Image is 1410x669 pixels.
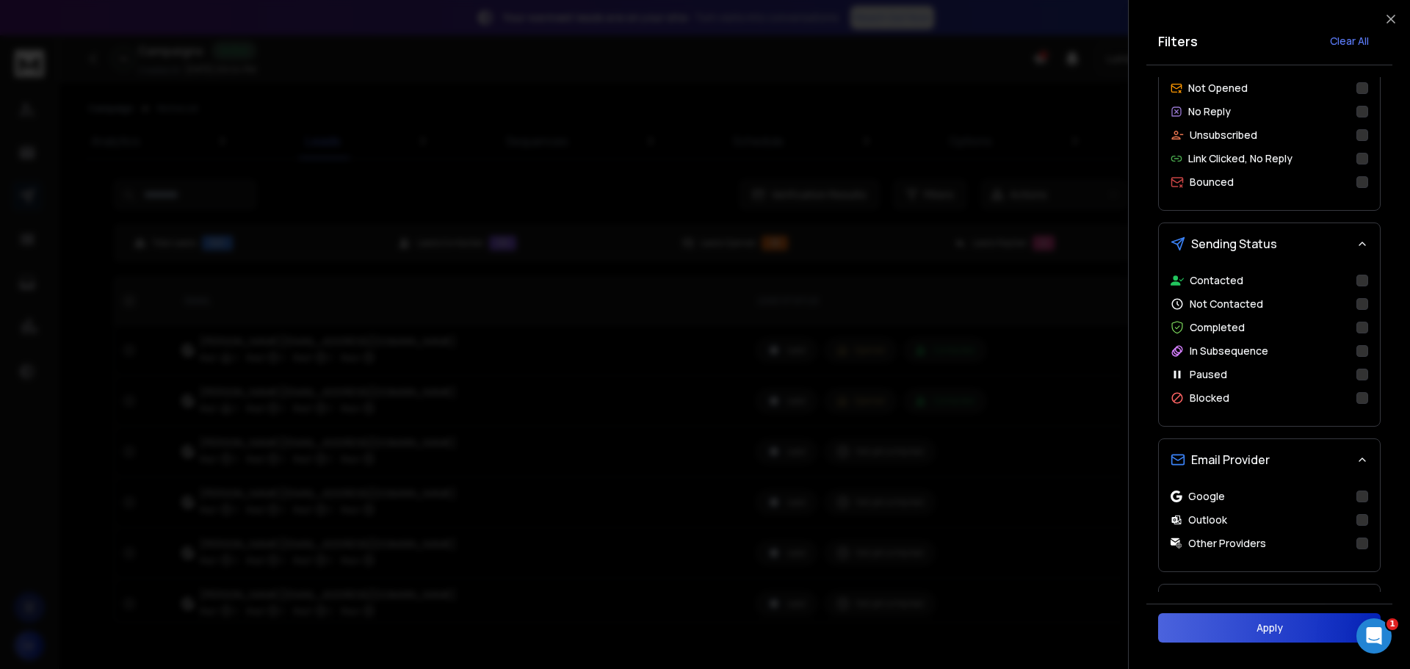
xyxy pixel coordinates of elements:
[1318,26,1381,56] button: Clear All
[1158,613,1381,643] button: Apply
[1190,320,1245,335] p: Completed
[1190,344,1268,358] p: In Subsequence
[1159,264,1380,426] div: Sending Status
[1188,151,1292,166] p: Link Clicked, No Reply
[1188,513,1227,527] p: Outlook
[1191,451,1270,469] span: Email Provider
[1190,273,1243,288] p: Contacted
[1159,585,1380,626] button: Lead Status
[1190,391,1229,405] p: Blocked
[1159,439,1380,480] button: Email Provider
[1188,81,1248,95] p: Not Opened
[1386,618,1398,630] span: 1
[1188,104,1231,119] p: No Reply
[1188,489,1225,504] p: Google
[1159,223,1380,264] button: Sending Status
[1191,235,1277,253] span: Sending Status
[1190,297,1263,311] p: Not Contacted
[1190,128,1257,142] p: Unsubscribed
[1188,536,1266,551] p: Other Providers
[1190,367,1227,382] p: Paused
[1190,175,1234,189] p: Bounced
[1158,31,1198,51] h2: Filters
[1356,618,1392,654] iframe: Intercom live chat
[1159,480,1380,571] div: Email Provider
